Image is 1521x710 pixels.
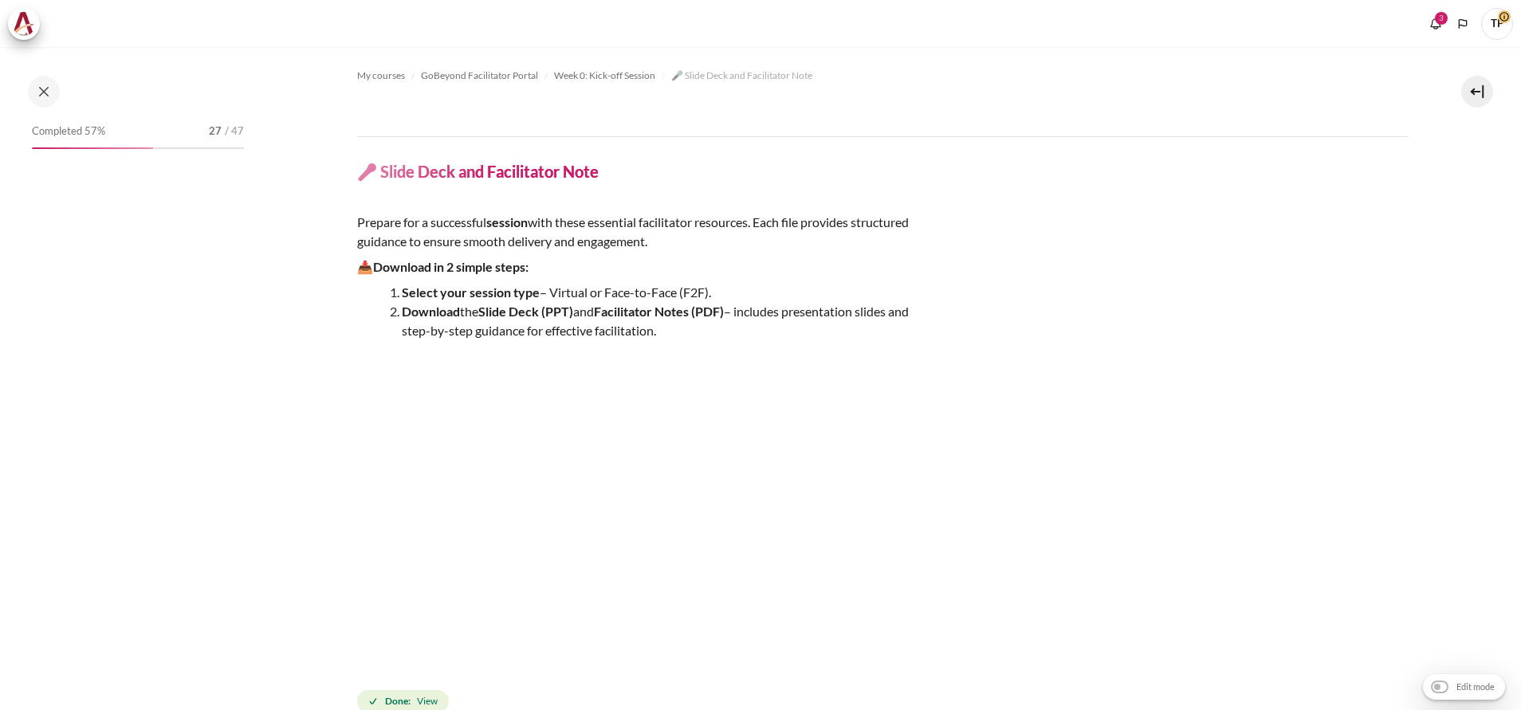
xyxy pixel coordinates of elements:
a: GoBeyond Facilitator Portal [421,66,538,85]
p: Prepare for a successful with these essential facilitator resources. Each file provides structure... [357,213,915,251]
span: View [417,694,438,708]
strong: Download [402,304,460,319]
span: Week 0: Kick-off Session [554,69,655,83]
span: 🎤 Slide Deck and Facilitator Note [671,69,812,83]
a: Architeck Architeck [8,8,48,40]
strong: Done: [385,694,411,708]
img: er [402,340,915,629]
a: Week 0: Kick-off Session [554,66,655,85]
div: 3 [1435,12,1448,25]
strong: Select your session type [402,284,540,300]
div: 57% [32,147,153,149]
a: My courses [357,66,405,85]
strong: Facilitator Notes (PDF) [594,304,724,319]
strong: Download in 2 simple steps: [373,259,529,274]
span: GoBeyond Facilitator Portal [421,69,538,83]
strong: Slide Deck (PPT) [478,304,573,319]
strong: session [486,214,528,229]
span: 27 [209,124,222,139]
span: TP [1481,8,1513,40]
button: Languages [1451,12,1475,36]
nav: Navigation bar [357,63,1408,88]
li: the and – includes presentation slides and step-by-step guidance for effective facilitation. [402,302,915,631]
span: My courses [357,69,405,83]
a: 🎤 Slide Deck and Facilitator Note [671,66,812,85]
span: / 47 [225,124,244,139]
img: Architeck [13,12,35,36]
a: Completed 57% 27 / 47 [32,120,244,165]
span: Completed 57% [32,124,105,139]
a: User menu [1481,8,1513,40]
h4: 🎤 Slide Deck and Facilitator Note [357,161,599,182]
span: 📥 [357,259,373,274]
div: Show notification window with 3 new notifications [1424,12,1448,36]
li: – Virtual or Face-to-Face (F2F). [402,283,915,302]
